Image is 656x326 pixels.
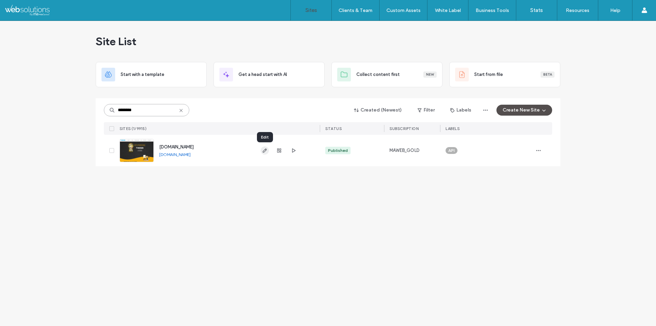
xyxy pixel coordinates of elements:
[339,8,372,13] label: Clients & Team
[389,147,419,154] span: MAWEB_GOLD
[444,105,477,116] button: Labels
[121,71,164,78] span: Start with a template
[120,126,147,131] span: SITES (1/9915)
[15,5,29,11] span: Help
[257,132,273,142] div: Edit
[474,71,503,78] span: Start from file
[411,105,441,116] button: Filter
[476,8,509,13] label: Business Tools
[566,8,589,13] label: Resources
[331,62,442,87] div: Collect content firstNew
[159,144,194,149] a: [DOMAIN_NAME]
[386,8,421,13] label: Custom Assets
[610,8,620,13] label: Help
[435,8,461,13] label: White Label
[496,105,552,116] button: Create New Site
[96,62,207,87] div: Start with a template
[305,7,317,13] label: Sites
[389,126,419,131] span: SUBSCRIPTION
[446,126,460,131] span: LABELS
[449,62,560,87] div: Start from fileBeta
[159,152,191,157] a: [DOMAIN_NAME]
[325,126,342,131] span: STATUS
[356,71,400,78] span: Collect content first
[541,71,555,78] div: Beta
[214,62,325,87] div: Get a head start with AI
[448,147,455,154] span: API
[423,71,437,78] div: New
[348,105,408,116] button: Created (Newest)
[328,147,348,154] div: Published
[238,71,287,78] span: Get a head start with AI
[96,35,136,48] span: Site List
[530,7,543,13] label: Stats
